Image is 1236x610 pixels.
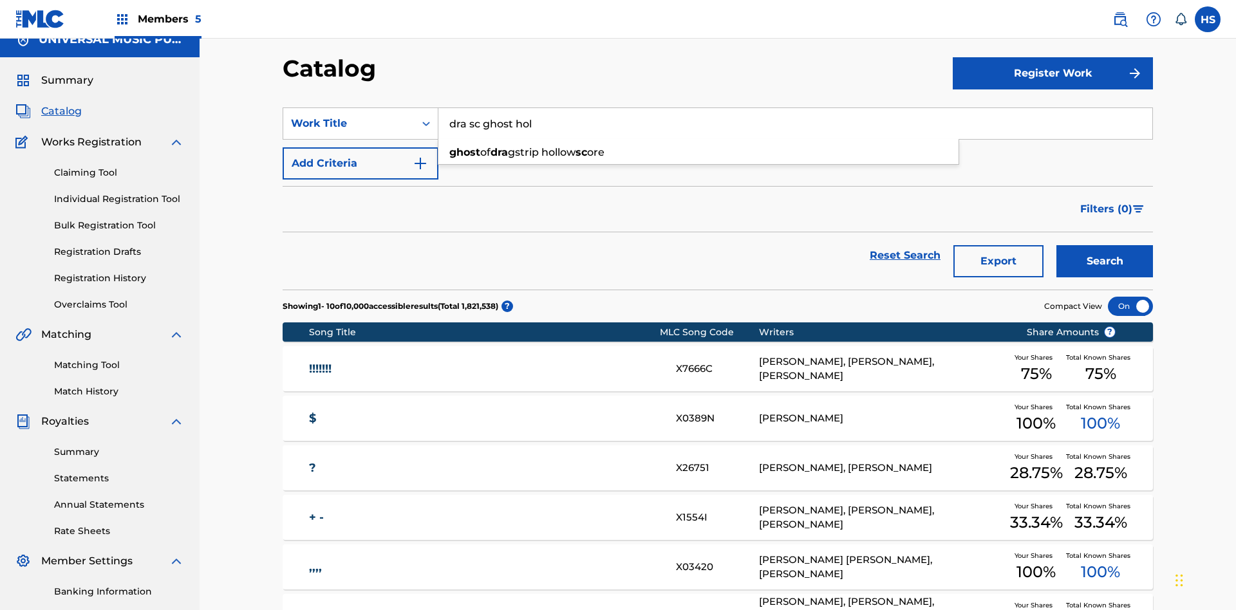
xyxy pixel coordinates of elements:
[1066,501,1136,511] span: Total Known Shares
[1080,201,1132,217] span: Filters ( 0 )
[283,107,1153,290] form: Search Form
[1085,362,1116,385] span: 75 %
[1074,461,1127,485] span: 28.75 %
[759,461,1007,476] div: [PERSON_NAME], [PERSON_NAME]
[1010,461,1063,485] span: 28.75 %
[953,57,1153,89] button: Register Work
[1133,205,1144,213] img: filter
[953,245,1044,277] button: Export
[1016,412,1056,435] span: 100 %
[759,411,1007,426] div: [PERSON_NAME]
[54,472,184,485] a: Statements
[15,134,32,150] img: Works Registration
[309,362,659,376] a: !!!!!!!
[115,12,130,27] img: Top Rightsholders
[169,553,184,569] img: expand
[39,32,184,47] h5: UNIVERSAL MUSIC PUB GROUP
[15,104,31,119] img: Catalog
[283,147,438,180] button: Add Criteria
[54,358,184,372] a: Matching Tool
[283,300,498,312] p: Showing 1 - 10 of 10,000 accessible results (Total 1,821,538 )
[1174,13,1187,26] div: Notifications
[480,146,491,158] span: of
[1015,452,1058,461] span: Your Shares
[15,327,32,342] img: Matching
[138,12,201,26] span: Members
[1044,300,1102,312] span: Compact View
[1010,511,1063,534] span: 33.34 %
[1107,6,1133,32] a: Public Search
[501,300,513,312] span: ?
[676,461,758,476] div: X26751
[1066,551,1136,560] span: Total Known Shares
[291,116,407,131] div: Work Title
[676,510,758,525] div: X1554I
[759,355,1007,384] div: [PERSON_NAME], [PERSON_NAME], [PERSON_NAME]
[1016,560,1056,584] span: 100 %
[1172,548,1236,610] iframe: Chat Widget
[1127,66,1143,81] img: f7272a7cc735f4ea7f67.svg
[15,32,31,48] img: Accounts
[1066,402,1136,412] span: Total Known Shares
[169,134,184,150] img: expand
[863,241,947,270] a: Reset Search
[41,73,93,88] span: Summary
[1074,511,1127,534] span: 33.34 %
[1112,12,1128,27] img: search
[54,298,184,311] a: Overclaims Tool
[491,146,508,158] strong: dra
[1072,193,1153,225] button: Filters (0)
[169,327,184,342] img: expand
[41,414,89,429] span: Royalties
[1021,362,1052,385] span: 75 %
[309,411,659,426] a: $
[169,414,184,429] img: expand
[54,498,184,512] a: Annual Statements
[54,272,184,285] a: Registration History
[576,146,587,158] strong: sc
[1015,353,1058,362] span: Your Shares
[759,553,1007,582] div: [PERSON_NAME] [PERSON_NAME], [PERSON_NAME]
[1081,560,1120,584] span: 100 %
[1015,501,1058,511] span: Your Shares
[1027,326,1116,339] span: Share Amounts
[54,445,184,459] a: Summary
[1195,6,1221,32] div: User Menu
[413,156,428,171] img: 9d2ae6d4665cec9f34b9.svg
[660,326,759,339] div: MLC Song Code
[449,146,480,158] strong: ghost
[309,326,660,339] div: Song Title
[41,327,91,342] span: Matching
[1066,353,1136,362] span: Total Known Shares
[15,10,65,28] img: MLC Logo
[54,245,184,259] a: Registration Drafts
[15,73,93,88] a: SummarySummary
[41,134,142,150] span: Works Registration
[1066,600,1136,610] span: Total Known Shares
[54,524,184,538] a: Rate Sheets
[1081,412,1120,435] span: 100 %
[15,553,31,569] img: Member Settings
[676,560,758,575] div: X03420
[54,192,184,206] a: Individual Registration Tool
[15,104,82,119] a: CatalogCatalog
[1015,551,1058,560] span: Your Shares
[1105,327,1115,337] span: ?
[1175,561,1183,600] div: Drag
[1056,245,1153,277] button: Search
[309,510,659,525] a: + -
[587,146,604,158] span: ore
[54,166,184,180] a: Claiming Tool
[54,585,184,598] a: Banking Information
[508,146,576,158] span: gstrip hollow
[15,414,31,429] img: Royalties
[283,54,382,83] h2: Catalog
[15,73,31,88] img: Summary
[54,385,184,398] a: Match History
[1066,452,1136,461] span: Total Known Shares
[1015,402,1058,412] span: Your Shares
[309,560,659,575] a: ,,,,
[41,104,82,119] span: Catalog
[759,326,1007,339] div: Writers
